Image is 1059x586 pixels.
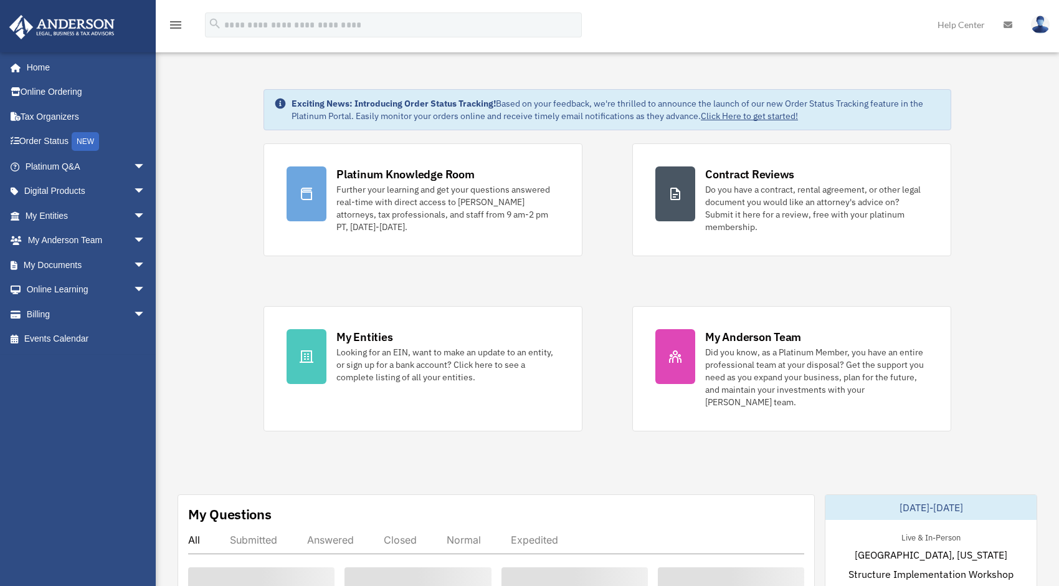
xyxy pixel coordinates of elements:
a: Platinum Q&Aarrow_drop_down [9,154,164,179]
div: Answered [307,534,354,546]
a: My Entitiesarrow_drop_down [9,203,164,228]
span: arrow_drop_down [133,203,158,229]
span: Structure Implementation Workshop [848,567,1014,582]
i: menu [168,17,183,32]
a: Order StatusNEW [9,129,164,155]
a: My Entities Looking for an EIN, want to make an update to an entity, or sign up for a bank accoun... [264,306,582,431]
a: My Documentsarrow_drop_down [9,252,164,277]
a: Digital Productsarrow_drop_down [9,179,164,204]
div: Do you have a contract, rental agreement, or other legal document you would like an attorney's ad... [705,183,928,233]
span: arrow_drop_down [133,252,158,278]
div: My Entities [336,329,392,345]
a: Events Calendar [9,327,164,352]
a: Tax Organizers [9,104,164,129]
div: Did you know, as a Platinum Member, you have an entire professional team at your disposal? Get th... [705,346,928,408]
div: Closed [384,534,417,546]
img: Anderson Advisors Platinum Portal [6,15,118,39]
i: search [208,17,222,31]
div: Further your learning and get your questions answered real-time with direct access to [PERSON_NAM... [336,183,559,233]
a: My Anderson Team Did you know, as a Platinum Member, you have an entire professional team at your... [632,306,951,431]
span: arrow_drop_down [133,277,158,303]
a: Online Ordering [9,80,164,105]
a: Platinum Knowledge Room Further your learning and get your questions answered real-time with dire... [264,143,582,256]
a: Click Here to get started! [701,110,798,122]
span: arrow_drop_down [133,302,158,327]
span: [GEOGRAPHIC_DATA], [US_STATE] [855,547,1007,562]
div: Submitted [230,534,277,546]
div: Expedited [511,534,558,546]
div: [DATE]-[DATE] [825,495,1037,520]
span: arrow_drop_down [133,228,158,254]
div: All [188,534,200,546]
a: menu [168,22,183,32]
div: Contract Reviews [705,166,794,182]
img: User Pic [1031,16,1050,34]
div: Based on your feedback, we're thrilled to announce the launch of our new Order Status Tracking fe... [292,97,941,122]
div: Looking for an EIN, want to make an update to an entity, or sign up for a bank account? Click her... [336,346,559,383]
div: NEW [72,132,99,151]
div: Live & In-Person [891,530,971,543]
a: Billingarrow_drop_down [9,302,164,327]
a: Home [9,55,158,80]
strong: Exciting News: Introducing Order Status Tracking! [292,98,496,109]
span: arrow_drop_down [133,154,158,180]
a: Contract Reviews Do you have a contract, rental agreement, or other legal document you would like... [632,143,951,256]
a: Online Learningarrow_drop_down [9,277,164,302]
a: My Anderson Teamarrow_drop_down [9,228,164,253]
div: Normal [447,534,481,546]
div: My Questions [188,505,272,524]
div: Platinum Knowledge Room [336,166,475,182]
span: arrow_drop_down [133,179,158,204]
div: My Anderson Team [705,329,801,345]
